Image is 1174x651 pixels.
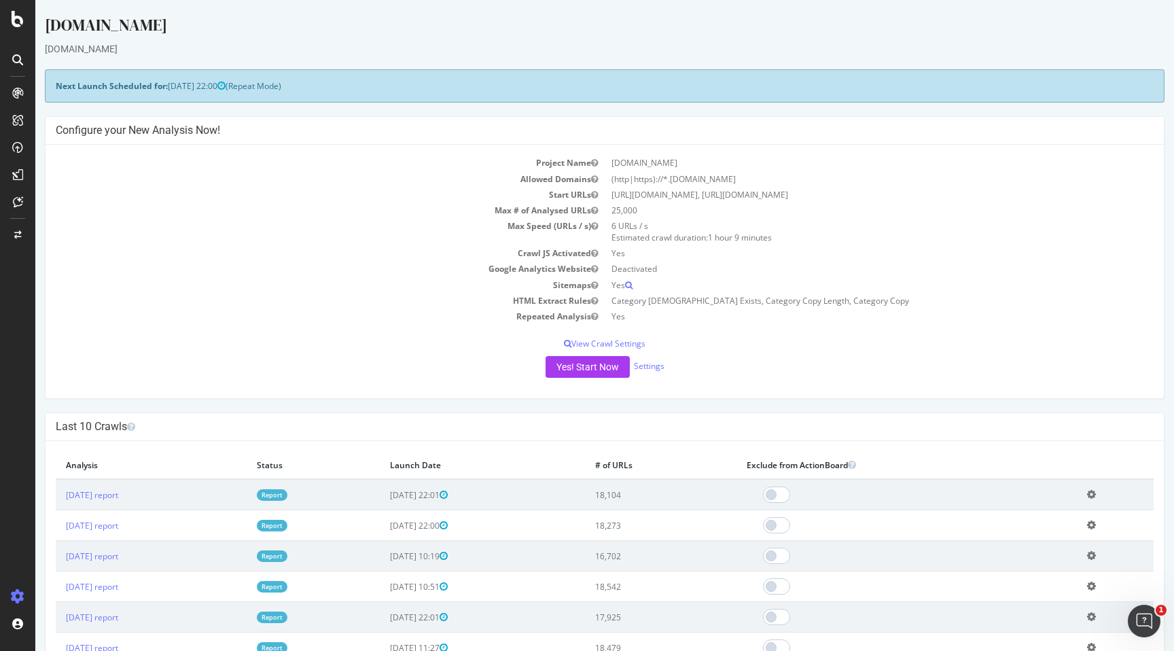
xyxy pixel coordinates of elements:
td: Repeated Analysis [20,309,569,324]
td: [URL][DOMAIN_NAME], [URL][DOMAIN_NAME] [569,187,1118,203]
span: [DATE] 10:51 [355,581,412,593]
a: Report [221,612,252,623]
td: Crawl JS Activated [20,245,569,261]
td: Project Name [20,155,569,171]
span: [DATE] 22:01 [355,489,412,501]
td: Max # of Analysed URLs [20,203,569,218]
span: 1 [1156,605,1167,616]
td: 16,702 [550,541,701,571]
div: (Repeat Mode) [10,69,1129,103]
td: Deactivated [569,261,1118,277]
td: 6 URLs / s Estimated crawl duration: [569,218,1118,245]
span: [DATE] 22:00 [132,80,190,92]
span: 1 hour 9 minutes [673,232,736,243]
span: [DATE] 10:19 [355,550,412,562]
span: [DATE] 22:01 [355,612,412,623]
th: Launch Date [344,451,550,479]
td: Max Speed (URLs / s) [20,218,569,245]
button: Yes! Start Now [510,356,594,378]
td: 18,273 [550,510,701,541]
a: [DATE] report [31,489,83,501]
td: Start URLs [20,187,569,203]
th: # of URLs [550,451,701,479]
p: View Crawl Settings [20,338,1118,349]
td: Yes [569,277,1118,293]
td: Allowed Domains [20,171,569,187]
iframe: Intercom live chat [1128,605,1160,637]
a: Report [221,581,252,593]
td: [DOMAIN_NAME] [569,155,1118,171]
td: HTML Extract Rules [20,293,569,309]
td: 18,104 [550,479,701,510]
a: [DATE] report [31,612,83,623]
a: Report [221,520,252,531]
a: [DATE] report [31,581,83,593]
a: [DATE] report [31,520,83,531]
td: Google Analytics Website [20,261,569,277]
td: (http|https)://*.[DOMAIN_NAME] [569,171,1118,187]
span: [DATE] 22:00 [355,520,412,531]
h4: Last 10 Crawls [20,420,1118,434]
a: Report [221,489,252,501]
div: [DOMAIN_NAME] [10,42,1129,56]
td: Yes [569,245,1118,261]
td: 18,542 [550,571,701,602]
a: [DATE] report [31,550,83,562]
td: 17,925 [550,602,701,633]
h4: Configure your New Analysis Now! [20,124,1118,137]
th: Analysis [20,451,211,479]
div: [DOMAIN_NAME] [10,14,1129,42]
a: Report [221,550,252,562]
th: Status [211,451,345,479]
th: Exclude from ActionBoard [701,451,1042,479]
a: Settings [599,360,629,372]
td: Sitemaps [20,277,569,293]
td: Yes [569,309,1118,324]
td: Category [DEMOGRAPHIC_DATA] Exists, Category Copy Length, Category Copy [569,293,1118,309]
td: 25,000 [569,203,1118,218]
strong: Next Launch Scheduled for: [20,80,132,92]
